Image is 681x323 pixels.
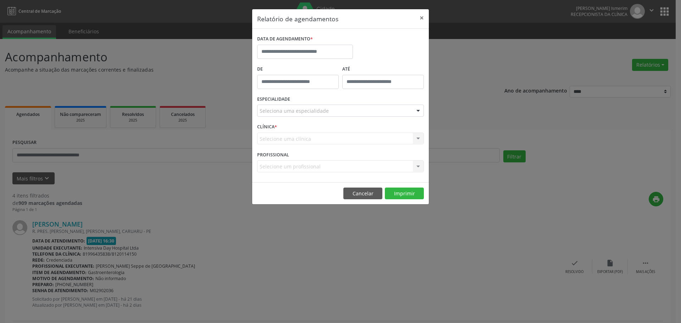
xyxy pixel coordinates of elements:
button: Cancelar [343,188,382,200]
label: ESPECIALIDADE [257,94,290,105]
label: DATA DE AGENDAMENTO [257,34,313,45]
label: ATÉ [342,64,424,75]
button: Close [415,9,429,27]
h5: Relatório de agendamentos [257,14,338,23]
label: De [257,64,339,75]
label: CLÍNICA [257,122,277,133]
button: Imprimir [385,188,424,200]
label: PROFISSIONAL [257,149,289,160]
span: Seleciona uma especialidade [260,107,329,115]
